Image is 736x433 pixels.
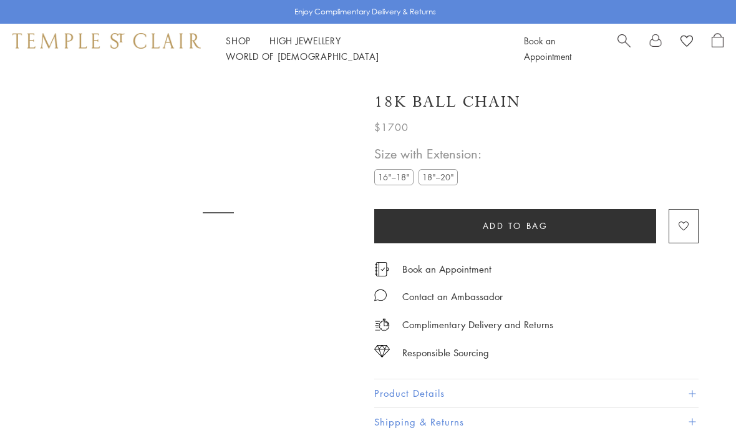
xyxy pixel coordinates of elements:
h1: 18K Ball Chain [374,91,521,113]
span: Add to bag [483,219,548,233]
div: Contact an Ambassador [402,289,503,304]
span: $1700 [374,119,409,135]
div: Responsible Sourcing [402,345,489,361]
label: 16"–18" [374,169,414,185]
p: Complimentary Delivery and Returns [402,317,553,333]
button: Product Details [374,379,699,407]
nav: Main navigation [226,33,496,64]
img: MessageIcon-01_2.svg [374,289,387,301]
a: High JewelleryHigh Jewellery [269,34,341,47]
p: Enjoy Complimentary Delivery & Returns [294,6,436,18]
a: Open Shopping Bag [712,33,724,64]
button: Add to bag [374,209,656,243]
img: Temple St. Clair [12,33,201,48]
a: Search [617,33,631,64]
a: View Wishlist [680,33,693,52]
a: Book an Appointment [524,34,571,62]
span: Size with Extension: [374,144,482,164]
img: icon_delivery.svg [374,317,390,333]
a: Book an Appointment [402,262,491,276]
label: 18"–20" [419,169,458,185]
a: World of [DEMOGRAPHIC_DATA]World of [DEMOGRAPHIC_DATA] [226,50,379,62]
a: ShopShop [226,34,251,47]
iframe: Gorgias live chat messenger [674,374,724,421]
img: icon_appointment.svg [374,262,389,276]
img: icon_sourcing.svg [374,345,390,358]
